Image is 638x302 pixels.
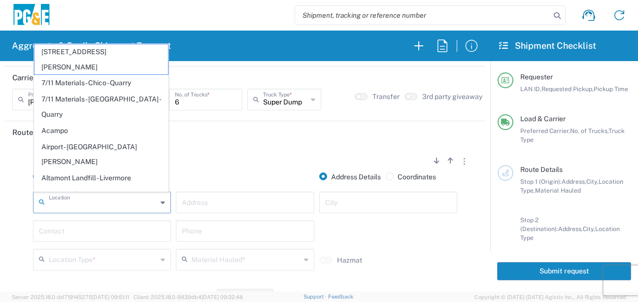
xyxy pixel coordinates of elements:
button: Submit request [497,262,631,280]
h2: Shipment Checklist [499,40,596,52]
span: Altamont Landfill - Livermore [34,170,168,186]
h2: Route Details [12,128,61,137]
label: 3rd party giveaway [422,92,482,101]
span: Address, [562,178,586,185]
span: American Canyon [34,187,168,202]
span: Client: 2025.18.0-9839db4 [134,294,243,300]
a: Support [303,294,328,300]
span: Requester [520,73,553,81]
label: Hazmat [337,256,362,265]
label: Coordinates [386,172,436,181]
a: Feedback [328,294,353,300]
span: No. of Trucks, [570,127,608,134]
h2: Carrier & Truck Details [12,73,93,83]
span: Preferred Carrier, [520,127,570,134]
span: Copyright © [DATE]-[DATE] Agistix Inc., All Rights Reserved [474,293,626,302]
span: City, [583,225,595,233]
span: Pickup Time [594,85,628,93]
span: Load & Carrier [520,115,566,123]
span: Server: 2025.18.0-dd719145275 [12,294,129,300]
input: Shipment, tracking or reference number [295,6,550,25]
span: [DATE] 09:51:11 [92,294,129,300]
span: 7/11 Materials - [GEOGRAPHIC_DATA] - Quarry [34,92,168,122]
span: 7/11 Materials - Chico - Quarry [34,75,168,91]
label: Transfer [372,92,400,101]
span: Address, [558,225,583,233]
span: City, [586,178,599,185]
span: Route Details [520,166,563,173]
span: Stop 1 (Origin) [33,154,78,162]
span: Material Hauled [535,187,581,194]
span: Requested Pickup, [541,85,594,93]
span: Airport - [GEOGRAPHIC_DATA][PERSON_NAME] [34,139,168,170]
span: [STREET_ADDRESS][PERSON_NAME] [34,44,168,75]
span: LAN ID, [520,85,541,93]
span: Acampo [34,123,168,138]
span: Stop 1 (Origin): [520,178,562,185]
span: [DATE] 09:32:48 [201,294,243,300]
label: Address Details [319,172,381,181]
span: Stop 2 (Destination): [520,216,558,233]
img: pge [12,4,51,27]
h2: Aggregate & Spoils Shipment Request [12,40,171,52]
